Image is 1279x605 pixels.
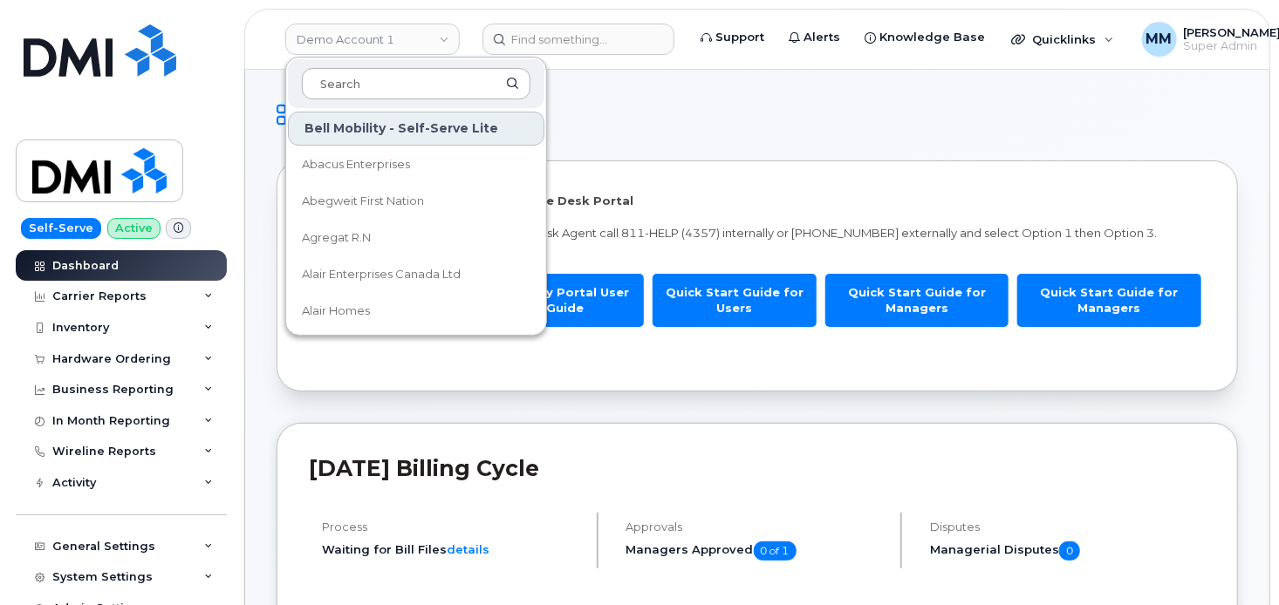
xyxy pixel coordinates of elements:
h4: Process [322,520,582,534]
a: Abacus Enterprises [288,147,544,182]
a: details [447,542,489,556]
span: Abacus Enterprises [302,156,410,173]
a: Alair Homes [288,294,544,329]
li: Waiting for Bill Files [322,541,582,558]
span: Abegweit First Nation [302,193,424,210]
span: Alair Enterprises Canada Ltd [302,266,461,283]
p: To speak with a Mobile Device Service Desk Agent call 811-HELP (4357) internally or [PHONE_NUMBER... [309,225,1206,241]
h2: [DATE] Billing Cycle [309,455,1206,481]
span: Alair Homes [302,302,370,320]
span: 0 of 1 [754,541,797,561]
input: Search [302,68,530,99]
span: 0 [1059,541,1080,561]
span: Agregat R.N [302,229,371,247]
p: Welcome to the Mobile Device Service Desk Portal [309,193,1206,209]
h4: Disputes [930,520,1206,534]
a: Alair Enterprises Canada Ltd [288,257,544,292]
h5: Managerial Disputes [930,541,1206,561]
a: Agregat R.N [288,221,544,255]
a: Mobility Portal User Guide [487,274,644,327]
h4: Approvals [626,520,886,534]
a: Quick Start Guide for Managers [825,274,1009,327]
a: Quick Start Guide for Managers [1017,274,1201,327]
h5: Managers Approved [626,541,886,561]
div: Bell Mobility - Self-Serve Lite [288,112,544,146]
a: Quick Start Guide for Users [653,274,817,327]
a: Abegweit First Nation [288,184,544,219]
